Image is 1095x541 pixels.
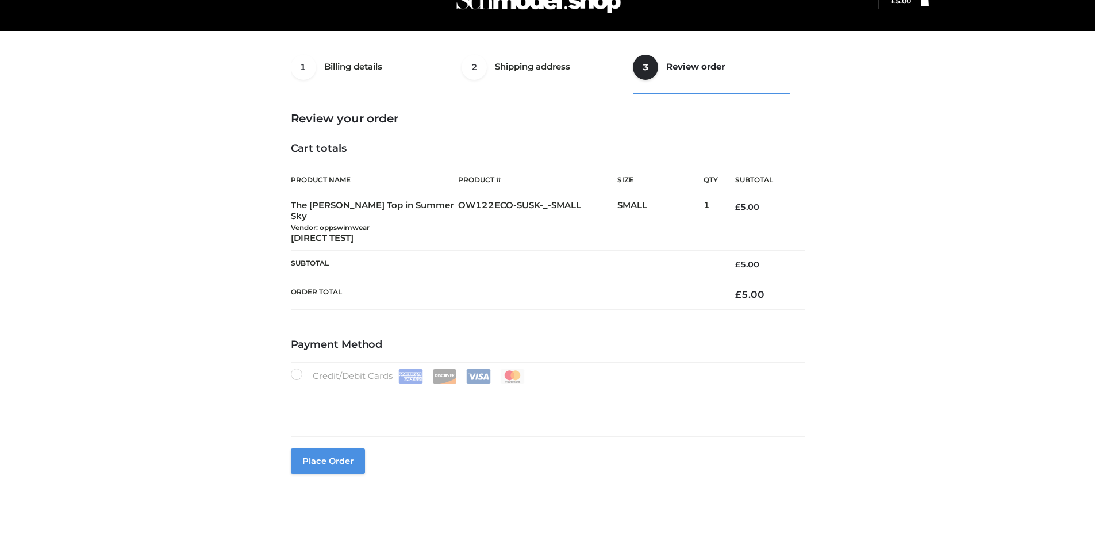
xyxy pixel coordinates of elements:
img: Amex [398,369,423,384]
img: Mastercard [500,369,525,384]
iframe: Secure payment input frame [289,382,802,424]
th: Qty [704,167,718,193]
th: Product # [458,167,617,193]
bdi: 5.00 [735,259,759,270]
small: Vendor: oppswimwear [291,223,370,232]
label: Credit/Debit Cards [291,369,526,384]
h4: Payment Method [291,339,805,351]
th: Product Name [291,167,459,193]
bdi: 5.00 [735,202,759,212]
img: Visa [466,369,491,384]
td: The [PERSON_NAME] Top in Summer Sky [DIRECT TEST] [291,193,459,251]
th: Order Total [291,279,719,309]
span: £ [735,259,740,270]
td: OW122ECO-SUSK-_-SMALL [458,193,617,251]
th: Subtotal [718,167,804,193]
img: Discover [432,369,457,384]
span: £ [735,289,741,300]
bdi: 5.00 [735,289,764,300]
button: Place order [291,448,365,474]
h4: Cart totals [291,143,805,155]
span: £ [735,202,740,212]
th: Size [617,167,698,193]
h3: Review your order [291,112,805,125]
td: 1 [704,193,718,251]
td: SMALL [617,193,704,251]
th: Subtotal [291,251,719,279]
